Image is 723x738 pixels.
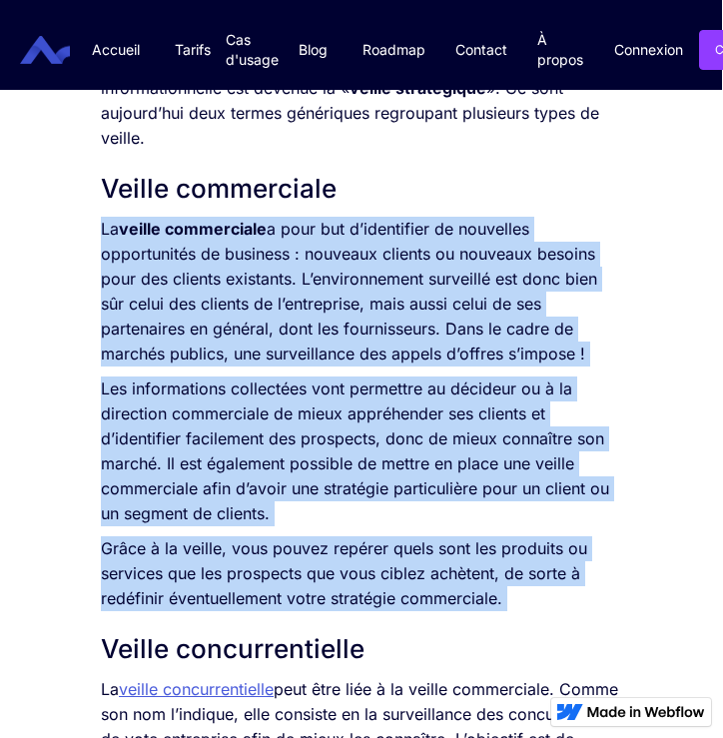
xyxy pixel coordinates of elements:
[119,679,274,699] a: veille concurrentielle
[614,31,683,69] a: Connexion
[72,20,160,80] a: Accueil
[587,706,705,718] img: Made in Webflow
[348,20,440,80] a: Roadmap
[101,536,620,611] p: Grâce à la veille, vous pouvez repérer quels sont les produits ou services que les prospects que ...
[101,631,620,667] h2: Veille concurrentielle
[101,376,620,526] p: Les informations collectées vont permettre au décideur ou à la direction commerciale de mieux app...
[522,10,598,90] a: À propos
[25,36,70,64] a: home
[279,20,348,80] a: Blog
[160,20,226,80] a: Tarifs
[101,171,620,207] h2: Veille commerciale
[119,219,267,239] strong: veille commerciale
[440,20,522,80] a: Contact
[101,217,620,367] p: La a pour but d’identifier de nouvelles opportunités de business : nouveaux clients ou nouveaux b...
[226,30,279,70] div: Cas d'usage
